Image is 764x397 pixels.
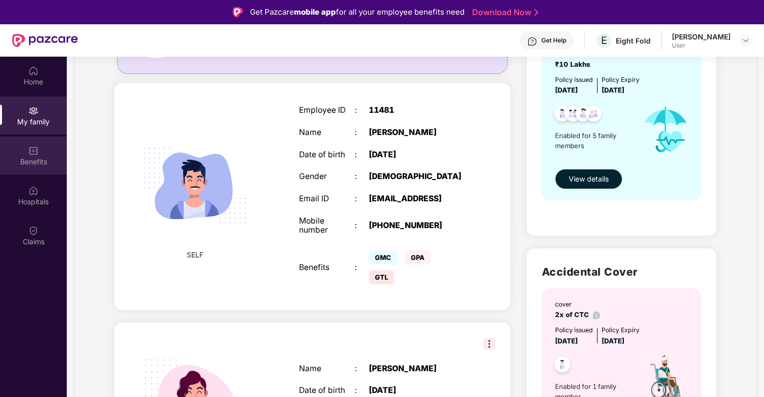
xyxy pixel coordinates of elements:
img: svg+xml;base64,PHN2ZyB3aWR0aD0iMzIiIGhlaWdodD0iMzIiIHZpZXdCb3g9IjAgMCAzMiAzMiIgZmlsbD0ibm9uZSIgeG... [483,338,495,350]
div: Date of birth [299,386,355,395]
div: : [355,172,369,182]
img: svg+xml;base64,PHN2ZyBpZD0iSGVscC0zMngzMiIgeG1sbnM9Imh0dHA6Ly93d3cudzMub3JnLzIwMDAvc3ZnIiB3aWR0aD... [527,36,537,47]
div: Policy Expiry [602,325,640,335]
div: [DATE] [369,386,466,395]
span: [DATE] [602,86,624,94]
div: Employee ID [299,106,355,115]
img: Logo [233,7,243,17]
img: svg+xml;base64,PHN2ZyBpZD0iSG9tZSIgeG1sbnM9Imh0dHA6Ly93d3cudzMub3JnLzIwMDAvc3ZnIiB3aWR0aD0iMjAiIG... [28,66,38,76]
div: Name [299,128,355,138]
div: Mobile number [299,216,355,235]
div: [PHONE_NUMBER] [369,221,466,231]
img: svg+xml;base64,PHN2ZyB4bWxucz0iaHR0cDovL3d3dy53My5vcmcvMjAwMC9zdmciIHdpZHRoPSI0OC45NDMiIGhlaWdodD... [550,103,575,127]
div: Email ID [299,194,355,204]
div: : [355,194,369,204]
div: : [355,221,369,231]
span: 2x of CTC [555,311,601,319]
div: Get Help [541,36,566,45]
div: cover [555,299,601,309]
div: : [355,386,369,395]
img: svg+xml;base64,PHN2ZyBpZD0iSG9zcGl0YWxzIiB4bWxucz0iaHR0cDovL3d3dy53My5vcmcvMjAwMC9zdmciIHdpZHRoPS... [28,186,38,196]
div: [EMAIL_ADDRESS] [369,194,466,204]
img: svg+xml;base64,PHN2ZyB4bWxucz0iaHR0cDovL3d3dy53My5vcmcvMjAwMC9zdmciIHdpZHRoPSI0OC45MTUiIGhlaWdodD... [561,103,585,127]
div: Benefits [299,263,355,273]
img: Stroke [534,7,538,18]
img: svg+xml;base64,PHN2ZyB4bWxucz0iaHR0cDovL3d3dy53My5vcmcvMjAwMC9zdmciIHdpZHRoPSIyMjQiIGhlaWdodD0iMT... [131,122,259,249]
img: New Pazcare Logo [12,34,78,47]
img: svg+xml;base64,PHN2ZyB4bWxucz0iaHR0cDovL3d3dy53My5vcmcvMjAwMC9zdmciIHdpZHRoPSI0OC45NDMiIGhlaWdodD... [581,103,606,127]
div: User [672,41,731,50]
span: GPA [405,250,431,264]
div: : [355,150,369,160]
div: : [355,263,369,273]
img: info [593,312,601,319]
div: 11481 [369,106,466,115]
div: Get Pazcare for all your employee benefits need [250,6,464,18]
div: [PERSON_NAME] [369,364,466,374]
div: [PERSON_NAME] [369,128,466,138]
img: svg+xml;base64,PHN2ZyB4bWxucz0iaHR0cDovL3d3dy53My5vcmcvMjAwMC9zdmciIHdpZHRoPSI0OC45NDMiIGhlaWdodD... [550,354,575,378]
strong: mobile app [294,7,336,17]
a: Download Now [472,7,535,18]
div: [DEMOGRAPHIC_DATA] [369,172,466,182]
span: ₹10 Lakhs [555,60,595,68]
img: svg+xml;base64,PHN2ZyBpZD0iQ2xhaW0iIHhtbG5zPSJodHRwOi8vd3d3LnczLm9yZy8yMDAwL3N2ZyIgd2lkdGg9IjIwIi... [28,226,38,236]
div: Policy Expiry [602,75,640,84]
div: Gender [299,172,355,182]
span: E [601,34,607,47]
span: SELF [187,249,203,260]
img: svg+xml;base64,PHN2ZyB3aWR0aD0iMjAiIGhlaWdodD0iMjAiIHZpZXdCb3g9IjAgMCAyMCAyMCIgZmlsbD0ibm9uZSIgeG... [28,106,38,116]
div: [PERSON_NAME] [672,32,731,41]
span: [DATE] [602,337,624,345]
span: [DATE] [555,337,578,345]
div: Eight Fold [616,36,651,46]
div: [DATE] [369,150,466,160]
div: Name [299,364,355,374]
div: : [355,106,369,115]
span: GMC [369,250,397,264]
div: : [355,364,369,374]
img: svg+xml;base64,PHN2ZyB4bWxucz0iaHR0cDovL3d3dy53My5vcmcvMjAwMC9zdmciIHdpZHRoPSI0OC45NDMiIGhlaWdodD... [571,103,596,127]
img: svg+xml;base64,PHN2ZyBpZD0iQmVuZWZpdHMiIHhtbG5zPSJodHRwOi8vd3d3LnczLm9yZy8yMDAwL3N2ZyIgd2lkdGg9Ij... [28,146,38,156]
div: Policy issued [555,325,593,335]
div: : [355,128,369,138]
img: svg+xml;base64,PHN2ZyBpZD0iRHJvcGRvd24tMzJ4MzIiIHhtbG5zPSJodHRwOi8vd3d3LnczLm9yZy8yMDAwL3N2ZyIgd2... [742,36,750,45]
img: icon [634,96,697,164]
span: GTL [369,270,394,284]
span: [DATE] [555,86,578,94]
div: Date of birth [299,150,355,160]
button: View details [555,169,622,189]
h2: Accidental Cover [542,263,701,280]
div: Policy issued [555,75,593,84]
span: View details [569,173,609,185]
span: Enabled for 5 family members [555,130,634,151]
